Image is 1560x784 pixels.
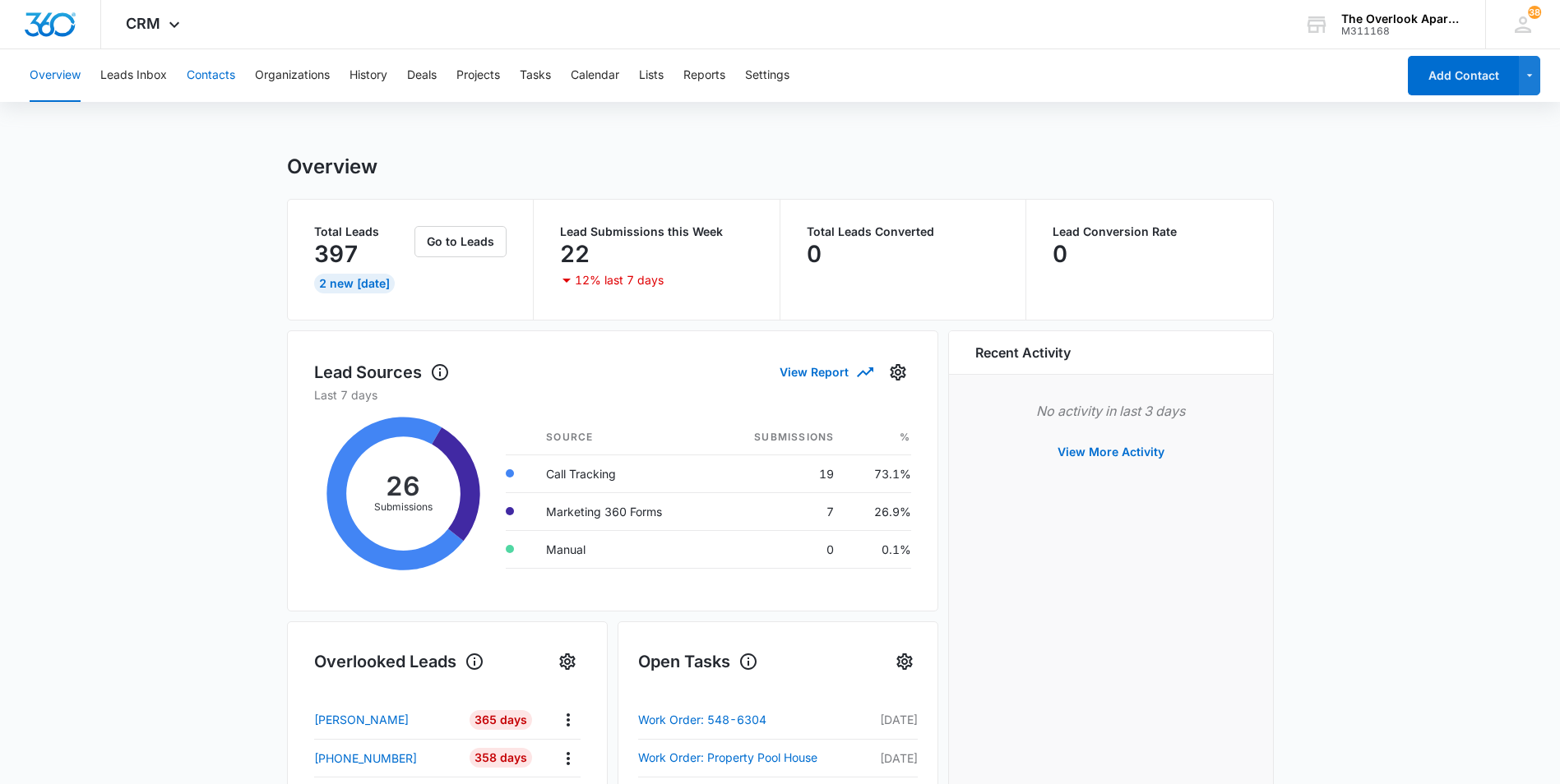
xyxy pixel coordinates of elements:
button: Deals [407,49,437,102]
button: History [349,49,387,102]
p: 397 [314,241,359,267]
div: 2 New [DATE] [314,274,395,293]
h6: Recent Activity [975,343,1071,362]
td: 0.1% [847,530,910,568]
p: 22 [560,241,590,267]
button: Overview [30,49,81,102]
h1: Overlooked Leads [314,649,484,674]
button: Settings [554,648,581,675]
th: Submissions [713,420,847,455]
button: Settings [885,359,911,385]
td: Marketing 360 Forms [533,492,713,530]
button: Actions [555,745,581,771]
h1: Open Tasks [638,649,758,674]
span: 38 [1528,6,1541,19]
a: [PERSON_NAME] [314,711,458,728]
th: % [847,420,910,455]
button: Leads Inbox [100,49,167,102]
div: notifications count [1528,6,1541,19]
h1: Overview [287,154,377,179]
button: Settings [745,49,789,102]
th: Source [533,420,713,455]
button: Projects [456,49,500,102]
a: [PHONE_NUMBER] [314,749,458,767]
td: 73.1% [847,454,910,492]
button: Settings [891,648,918,675]
div: 365 Days [470,710,532,730]
p: 0 [1053,241,1067,267]
a: Go to Leads [414,234,507,248]
p: [PERSON_NAME] [314,711,409,728]
button: Go to Leads [414,226,507,257]
h1: Lead Sources [314,360,450,385]
p: No activity in last 3 days [975,401,1247,421]
p: [PHONE_NUMBER] [314,749,417,767]
a: Work Order: 548-6304 [638,710,826,730]
td: 26.9% [847,492,910,530]
button: View More Activity [1041,432,1181,472]
p: 0 [807,241,822,267]
p: Total Leads Converted [807,226,1000,238]
div: 358 Days [470,748,532,768]
span: CRM [126,15,160,32]
button: Organizations [255,49,330,102]
button: Add Contact [1408,56,1519,95]
p: 12% last 7 days [575,274,664,286]
button: Actions [555,707,581,732]
td: 19 [713,454,847,492]
td: 0 [713,530,847,568]
button: Calendar [571,49,619,102]
button: Reports [683,49,725,102]
td: 7 [713,492,847,530]
button: View Report [780,357,872,386]
td: Call Tracking [533,454,713,492]
button: Lists [639,49,664,102]
td: Manual [533,530,713,568]
p: Lead Submissions this Week [560,226,753,238]
p: [DATE] [826,711,918,728]
a: Work Order: Property Pool House [638,748,826,768]
p: Last 7 days [314,386,911,404]
p: [DATE] [826,749,918,767]
div: account name [1341,12,1461,25]
button: Tasks [520,49,551,102]
button: Contacts [187,49,235,102]
div: account id [1341,25,1461,37]
p: Total Leads [314,226,412,238]
p: Lead Conversion Rate [1053,226,1247,238]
